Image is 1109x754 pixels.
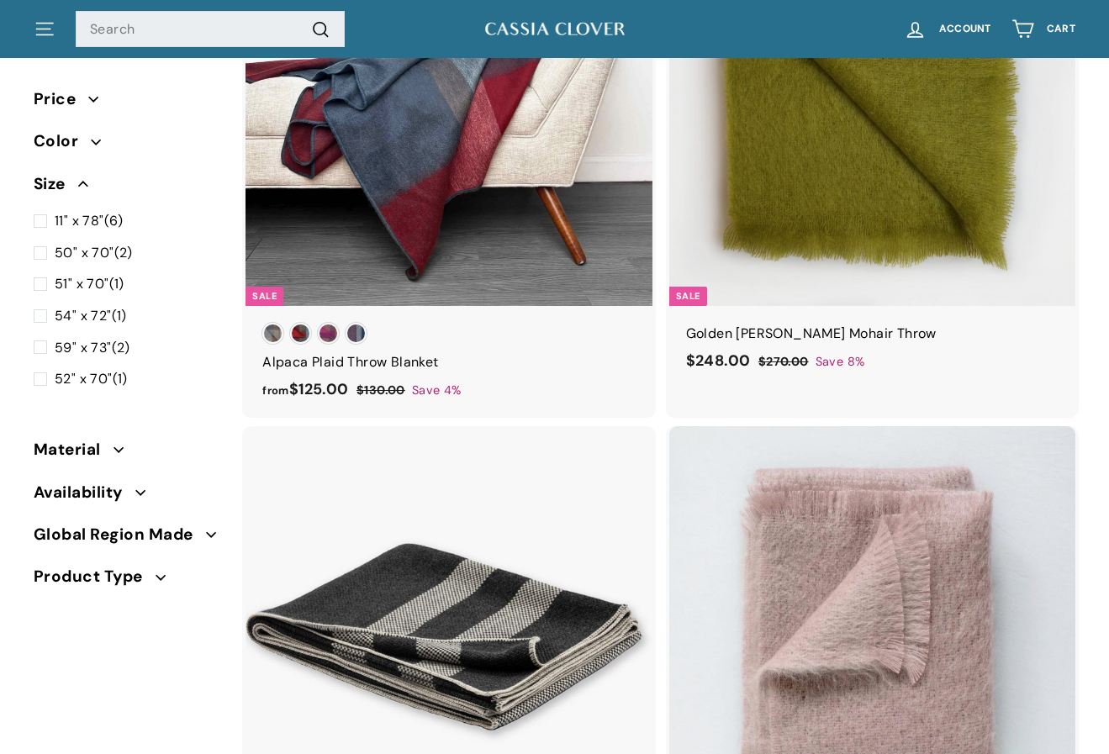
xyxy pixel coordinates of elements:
[55,212,104,229] span: 11" x 78"
[262,383,289,398] span: from
[816,352,865,372] span: Save 8%
[55,305,127,327] span: (1)
[55,337,130,359] span: (2)
[55,368,128,390] span: (1)
[34,433,219,475] button: Material
[55,370,113,388] span: 52" x 70"
[34,171,78,197] span: Size
[894,4,1001,54] a: Account
[34,129,91,154] span: Color
[758,354,809,369] span: $270.00
[34,518,219,560] button: Global Region Made
[262,379,348,399] span: $125.00
[686,351,751,371] span: $248.00
[55,273,124,295] span: (1)
[34,167,219,209] button: Size
[686,323,1059,345] div: Golden [PERSON_NAME] Mohair Throw
[1047,24,1075,34] span: Cart
[34,522,206,547] span: Global Region Made
[669,287,707,306] div: Sale
[55,244,114,261] span: 50" x 70"
[55,242,133,264] span: (2)
[55,275,109,293] span: 51" x 70"
[34,564,156,589] span: Product Type
[939,24,991,34] span: Account
[76,11,345,48] input: Search
[34,480,135,505] span: Availability
[356,382,405,398] span: $130.00
[34,124,219,166] button: Color
[34,437,114,462] span: Material
[55,307,112,324] span: 54" x 72"
[34,87,88,112] span: Price
[34,476,219,518] button: Availability
[55,339,112,356] span: 59" x 73"
[34,82,219,124] button: Price
[246,287,283,306] div: Sale
[412,381,462,400] span: Save 4%
[55,210,124,232] span: (6)
[262,351,635,373] div: Alpaca Plaid Throw Blanket
[34,560,219,602] button: Product Type
[1001,4,1085,54] a: Cart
